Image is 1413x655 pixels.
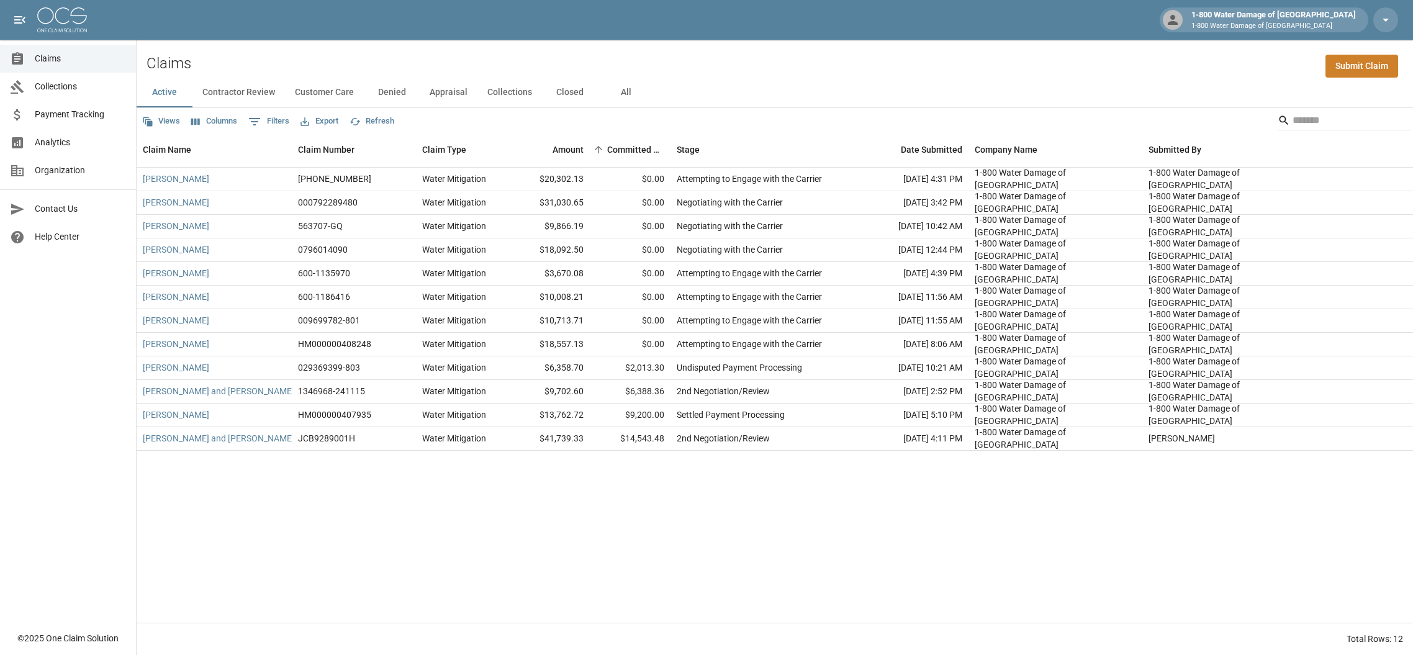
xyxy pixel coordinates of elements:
[1149,237,1291,262] div: 1-800 Water Damage of Athens
[677,409,785,421] div: Settled Payment Processing
[677,196,783,209] div: Negotiating with the Carrier
[857,404,968,427] div: [DATE] 5:10 PM
[422,132,466,167] div: Claim Type
[143,291,209,303] a: [PERSON_NAME]
[188,112,240,131] button: Select columns
[245,112,292,132] button: Show filters
[553,132,584,167] div: Amount
[677,291,822,303] div: Attempting to Engage with the Carrier
[1325,55,1398,78] a: Submit Claim
[677,361,802,374] div: Undisputed Payment Processing
[975,284,1136,309] div: 1-800 Water Damage of Athens
[509,132,590,167] div: Amount
[143,243,209,256] a: [PERSON_NAME]
[509,333,590,356] div: $18,557.13
[509,215,590,238] div: $9,866.19
[143,196,209,209] a: [PERSON_NAME]
[975,402,1136,427] div: 1-800 Water Damage of Athens
[298,361,360,374] div: 029369399-803
[590,356,670,380] div: $2,013.30
[1149,166,1291,191] div: 1-800 Water Damage of Athens
[143,173,209,185] a: [PERSON_NAME]
[17,632,119,644] div: © 2025 One Claim Solution
[975,332,1136,356] div: 1-800 Water Damage of Athens
[422,432,486,445] div: Water Mitigation
[975,132,1037,167] div: Company Name
[542,78,598,107] button: Closed
[509,404,590,427] div: $13,762.72
[298,314,360,327] div: 009699782-801
[607,132,664,167] div: Committed Amount
[1149,132,1201,167] div: Submitted By
[35,164,126,177] span: Organization
[1149,379,1291,404] div: 1-800 Water Damage of Athens
[590,380,670,404] div: $6,388.36
[509,191,590,215] div: $31,030.65
[509,380,590,404] div: $9,702.60
[590,238,670,262] div: $0.00
[35,230,126,243] span: Help Center
[35,80,126,93] span: Collections
[677,432,770,445] div: 2nd Negotiation/Review
[143,220,209,232] a: [PERSON_NAME]
[298,267,350,279] div: 600-1135970
[509,262,590,286] div: $3,670.08
[975,261,1136,286] div: 1-800 Water Damage of Athens
[1149,261,1291,286] div: 1-800 Water Damage of Athens
[1149,308,1291,333] div: 1-800 Water Damage of Athens
[298,409,371,421] div: HM000000407935
[509,427,590,451] div: $41,739.33
[285,78,364,107] button: Customer Care
[298,173,371,185] div: 300-0102099-2025
[143,385,294,397] a: [PERSON_NAME] and [PERSON_NAME]
[857,356,968,380] div: [DATE] 10:21 AM
[857,286,968,309] div: [DATE] 11:56 AM
[422,220,486,232] div: Water Mitigation
[298,243,348,256] div: 0796014090
[590,404,670,427] div: $9,200.00
[1186,9,1361,31] div: 1-800 Water Damage of [GEOGRAPHIC_DATA]
[422,291,486,303] div: Water Mitigation
[1191,21,1356,32] p: 1-800 Water Damage of [GEOGRAPHIC_DATA]
[422,361,486,374] div: Water Mitigation
[422,314,486,327] div: Water Mitigation
[422,409,486,421] div: Water Mitigation
[590,141,607,158] button: Sort
[297,112,341,131] button: Export
[1149,432,1215,445] div: Chad Fallows
[677,220,783,232] div: Negotiating with the Carrier
[857,168,968,191] div: [DATE] 4:31 PM
[1149,402,1291,427] div: 1-800 Water Damage of Athens
[37,7,87,32] img: ocs-logo-white-transparent.png
[857,191,968,215] div: [DATE] 3:42 PM
[590,215,670,238] div: $0.00
[857,262,968,286] div: [DATE] 4:39 PM
[677,267,822,279] div: Attempting to Engage with the Carrier
[1149,355,1291,380] div: 1-800 Water Damage of Athens
[975,355,1136,380] div: 1-800 Water Damage of Athens
[670,132,857,167] div: Stage
[857,380,968,404] div: [DATE] 2:52 PM
[137,78,192,107] button: Active
[968,132,1142,167] div: Company Name
[292,132,416,167] div: Claim Number
[422,173,486,185] div: Water Mitigation
[1142,132,1298,167] div: Submitted By
[857,427,968,451] div: [DATE] 4:11 PM
[975,426,1136,451] div: 1-800 Water Damage of Athens
[416,132,509,167] div: Claim Type
[1149,214,1291,238] div: 1-800 Water Damage of Athens
[298,432,355,445] div: JCB9289001H
[298,132,354,167] div: Claim Number
[857,132,968,167] div: Date Submitted
[422,267,486,279] div: Water Mitigation
[975,308,1136,333] div: 1-800 Water Damage of Athens
[298,291,350,303] div: 600-1186416
[298,196,358,209] div: 000792289480
[35,108,126,121] span: Payment Tracking
[35,136,126,149] span: Analytics
[35,202,126,215] span: Contact Us
[509,356,590,380] div: $6,358.70
[598,78,654,107] button: All
[35,52,126,65] span: Claims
